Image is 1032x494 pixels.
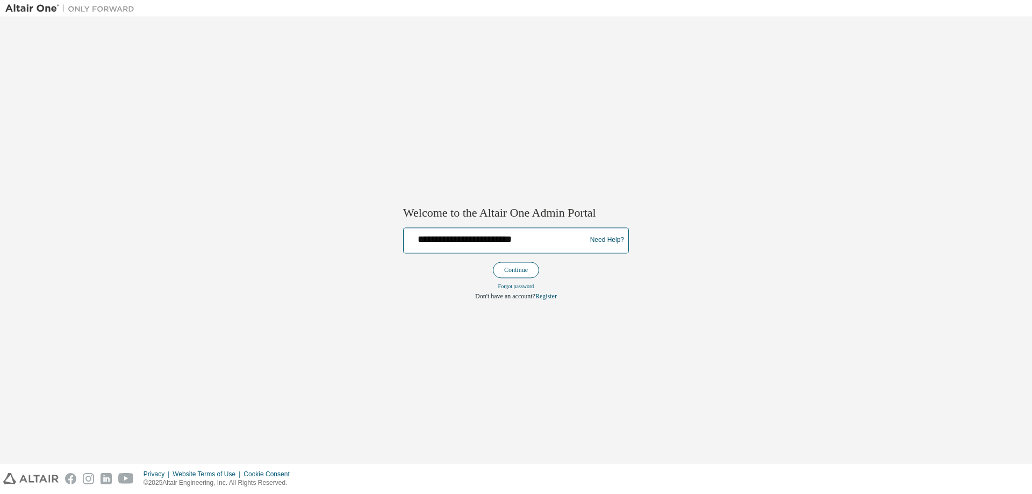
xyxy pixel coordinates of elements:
[144,470,173,478] div: Privacy
[493,262,539,278] button: Continue
[173,470,243,478] div: Website Terms of Use
[101,473,112,484] img: linkedin.svg
[3,473,59,484] img: altair_logo.svg
[118,473,134,484] img: youtube.svg
[65,473,76,484] img: facebook.svg
[83,473,94,484] img: instagram.svg
[535,292,557,300] a: Register
[498,283,534,289] a: Forgot password
[475,292,535,300] span: Don't have an account?
[243,470,296,478] div: Cookie Consent
[403,206,629,221] h2: Welcome to the Altair One Admin Portal
[590,240,624,241] a: Need Help?
[144,478,296,488] p: © 2025 Altair Engineering, Inc. All Rights Reserved.
[5,3,140,14] img: Altair One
